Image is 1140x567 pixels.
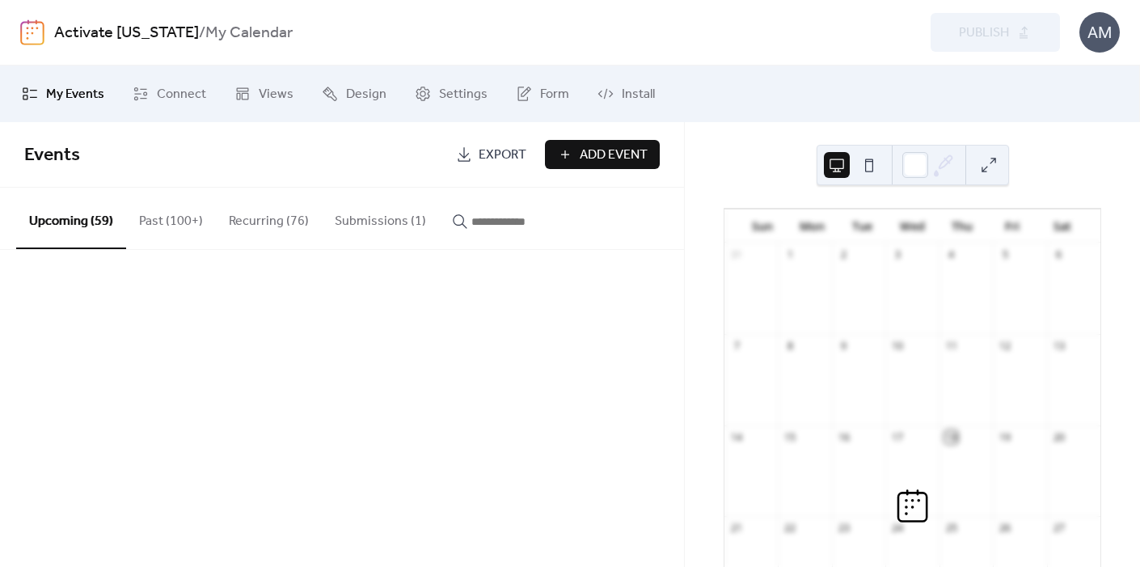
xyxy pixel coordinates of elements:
span: Events [24,138,80,173]
div: 1 [783,248,797,262]
a: Activate [US_STATE] [54,18,199,49]
div: Sun [737,209,787,243]
button: Past (100+) [126,188,216,248]
span: Views [259,85,293,104]
div: 8 [783,340,797,353]
span: Design [346,85,386,104]
a: Connect [120,72,218,116]
div: 31 [730,248,744,262]
div: 24 [891,522,905,535]
span: Install [622,85,655,104]
div: 20 [1052,430,1066,444]
div: 21 [730,522,744,535]
a: Export [444,140,538,169]
div: 17 [891,430,905,444]
span: Export [479,146,526,165]
div: AM [1079,12,1120,53]
div: 6 [1052,248,1066,262]
span: Settings [439,85,488,104]
div: 25 [944,522,958,535]
a: Design [310,72,399,116]
div: Fri [987,209,1037,243]
div: 15 [783,430,797,444]
img: logo [20,19,44,45]
a: Install [585,72,667,116]
div: 18 [944,430,958,444]
div: 16 [837,430,851,444]
div: Tue [838,209,888,243]
div: 26 [999,522,1012,535]
div: 7 [730,340,744,353]
div: 27 [1052,522,1066,535]
span: Add Event [580,146,648,165]
a: My Events [10,72,116,116]
div: 5 [999,248,1012,262]
div: 2 [837,248,851,262]
a: Settings [403,72,500,116]
div: 10 [891,340,905,353]
b: / [199,18,205,49]
button: Upcoming (59) [16,188,126,249]
div: 23 [837,522,851,535]
a: Form [504,72,581,116]
div: Sat [1037,209,1087,243]
div: 3 [891,248,905,262]
a: Views [222,72,306,116]
button: Submissions (1) [322,188,439,248]
div: 11 [944,340,958,353]
span: Form [540,85,569,104]
div: 22 [783,522,797,535]
span: My Events [46,85,104,104]
div: 12 [999,340,1012,353]
div: 14 [730,430,744,444]
div: 13 [1052,340,1066,353]
span: Connect [157,85,206,104]
div: 9 [837,340,851,353]
div: Wed [888,209,938,243]
div: 19 [999,430,1012,444]
button: Add Event [545,140,660,169]
div: Mon [787,209,838,243]
div: Thu [937,209,987,243]
b: My Calendar [205,18,293,49]
button: Recurring (76) [216,188,322,248]
div: 4 [944,248,958,262]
